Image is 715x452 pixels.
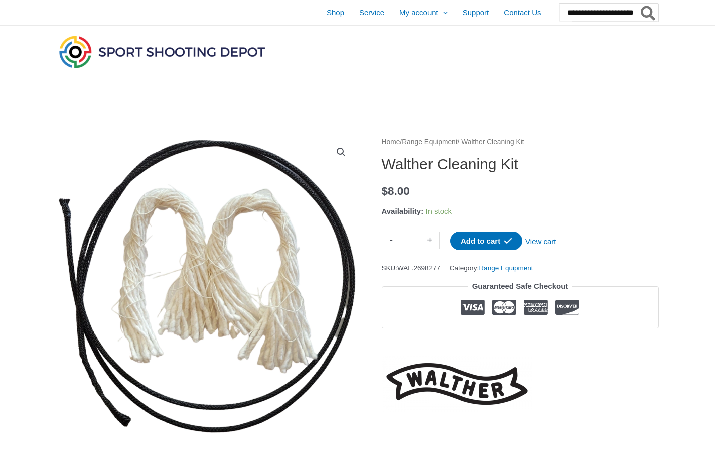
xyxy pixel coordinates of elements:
[639,4,658,22] button: Search
[382,136,659,149] nav: Breadcrumb
[450,232,522,250] button: Add to cart
[382,356,532,412] a: Walther
[382,138,400,146] a: Home
[382,185,388,197] span: $
[479,264,533,272] a: Range Equipment
[401,232,420,249] input: Product quantity
[397,264,440,272] span: WAL.2698277
[402,138,457,146] a: Range Equipment
[332,143,350,161] a: View full-screen image gallery
[382,336,659,348] iframe: Customer reviews powered by Trustpilot
[425,207,452,215] span: In stock
[420,232,440,249] a: +
[382,207,424,215] span: Availability:
[450,262,533,274] span: Category:
[382,185,410,197] bdi: 8.00
[522,232,559,249] a: View cart
[57,33,267,70] img: Sport Shooting Depot
[468,279,573,293] legend: Guaranteed Safe Checkout
[382,155,659,173] h1: Walther Cleaning Kit
[382,262,441,274] span: SKU:
[382,232,401,249] a: -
